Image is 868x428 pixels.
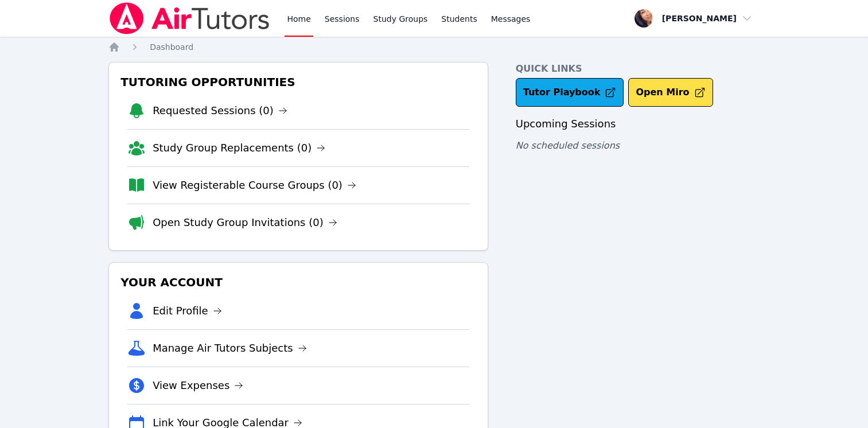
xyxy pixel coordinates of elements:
[153,215,337,231] a: Open Study Group Invitations (0)
[628,78,713,107] button: Open Miro
[118,272,478,293] h3: Your Account
[108,2,271,34] img: Air Tutors
[153,177,356,193] a: View Registerable Course Groups (0)
[516,78,624,107] a: Tutor Playbook
[150,41,193,53] a: Dashboard
[153,303,222,319] a: Edit Profile
[153,140,325,156] a: Study Group Replacements (0)
[153,340,307,356] a: Manage Air Tutors Subjects
[516,62,760,76] h4: Quick Links
[118,72,478,92] h3: Tutoring Opportunities
[516,116,760,132] h3: Upcoming Sessions
[108,41,760,53] nav: Breadcrumb
[153,103,287,119] a: Requested Sessions (0)
[491,13,531,25] span: Messages
[516,140,620,151] span: No scheduled sessions
[153,378,243,394] a: View Expenses
[150,42,193,52] span: Dashboard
